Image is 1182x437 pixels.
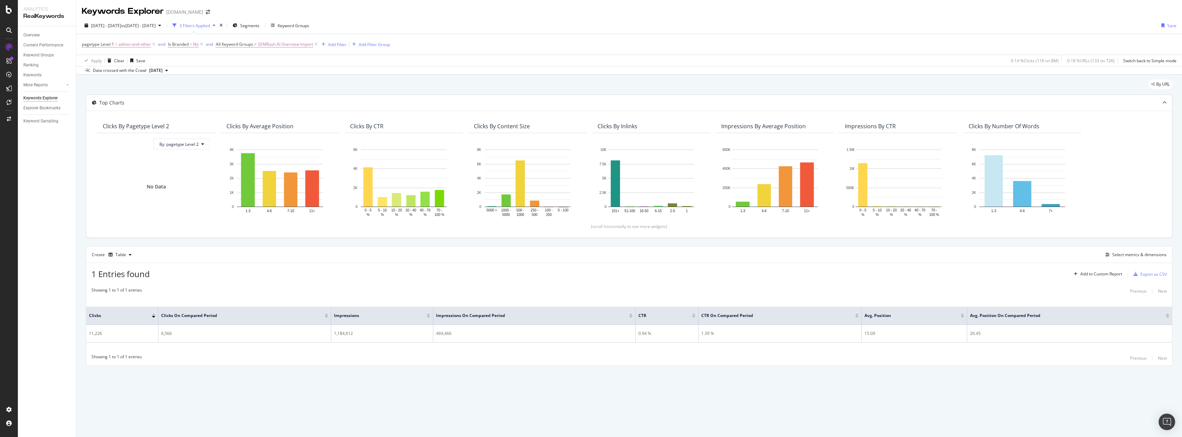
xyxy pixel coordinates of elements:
text: 40 - 70 [915,208,926,212]
text: % [918,213,922,217]
div: 0.94 % [638,330,695,337]
div: A chart. [226,146,334,218]
text: 5 - 10 [378,208,387,212]
text: % [904,213,907,217]
text: 0 [852,205,854,209]
text: 10K [600,148,606,152]
div: Keyword Groups [278,23,309,29]
text: 1-3 [991,209,996,213]
div: A chart. [474,146,581,218]
div: A chart. [598,146,705,218]
text: 20 - 40 [405,208,416,212]
text: 0 [604,205,606,209]
text: 100 - [545,208,553,212]
button: Next [1158,287,1167,295]
button: Save [127,55,145,66]
span: By: pagetype Level 2 [159,141,199,147]
text: 1.5M [847,148,854,152]
text: 16-50 [639,209,648,213]
a: Keywords [23,72,71,79]
div: Previous [1130,288,1147,294]
div: Save [1167,23,1177,29]
text: 4-6 [762,209,767,213]
text: 5 - 10 [873,208,882,212]
text: 70 - [931,208,937,212]
text: 0 - 5 [859,208,866,212]
span: admin-and-other [119,40,151,49]
div: 20.45 [970,330,1169,337]
div: 3 Filters Applied [179,23,210,29]
button: and [206,41,213,47]
button: 3 Filters Applied [170,20,218,31]
a: Keyword Sampling [23,118,71,125]
div: Explorer Bookmarks [23,105,60,112]
span: Clicks [89,313,142,319]
span: All Keyword Groups [216,41,253,47]
text: % [890,213,893,217]
span: Avg. Position On Compared Period [970,313,1156,319]
text: 2K [230,176,234,180]
div: Select metrics & dimensions [1112,252,1167,258]
text: 0 [356,205,358,209]
button: Segments [230,20,262,31]
div: Export as CSV [1140,271,1167,277]
a: More Reports [23,81,64,89]
text: 4K [972,176,976,180]
span: vs [DATE] - [DATE] [121,23,156,29]
text: 4K [353,167,358,171]
div: Keywords Explorer [23,95,58,102]
text: 70 - [436,208,442,212]
text: 11+ [804,209,810,213]
text: 4-6 [267,209,272,213]
text: 4-6 [1020,209,1025,213]
svg: A chart. [721,146,828,218]
text: % [395,213,398,217]
text: 250 [546,213,552,217]
div: Clicks By Content Size [474,123,530,130]
button: Export as CSV [1131,269,1167,280]
text: 10 - 20 [886,208,897,212]
text: 1-3 [740,209,745,213]
div: Add Filter [328,42,346,47]
div: Next [1158,288,1167,294]
span: [DATE] - [DATE] [91,23,121,29]
div: Add to Custom Report [1080,272,1122,276]
button: Add Filter Group [349,40,390,48]
text: 0 - 100 [558,208,569,212]
text: 5000 + [487,208,497,212]
span: Impressions [334,313,416,319]
span: 1 Entries found [91,268,150,280]
div: Apply [91,58,102,64]
button: and [158,41,165,47]
div: Impressions By Average Position [721,123,806,130]
text: 4K [477,176,481,180]
span: SEMRush AI Overview Import [258,40,313,49]
text: 7-10 [287,209,294,213]
span: pagetype Level 1 [82,41,114,47]
text: 100 % [435,213,444,217]
div: Switch back to Simple mode [1123,58,1177,64]
div: Top Charts [99,99,124,106]
button: Add to Custom Report [1071,269,1122,280]
text: 2.5K [599,191,606,195]
a: Explorer Bookmarks [23,105,71,112]
button: Next [1158,354,1167,362]
div: Clicks By Inlinks [598,123,637,130]
text: 3K [230,162,234,166]
div: Overview [23,32,40,39]
text: 1M [849,167,854,171]
button: Add Filter [319,40,346,48]
button: Save [1159,20,1177,31]
button: [DATE] [146,66,171,75]
span: = [115,41,118,47]
text: 1000 - [501,208,511,212]
text: 8K [477,148,481,152]
text: 6-15 [655,209,662,213]
text: % [367,213,370,217]
svg: A chart. [350,146,457,218]
button: Previous [1130,354,1147,362]
text: 5000 [502,213,510,217]
a: Overview [23,32,71,39]
button: By: pagetype Level 2 [154,139,210,150]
